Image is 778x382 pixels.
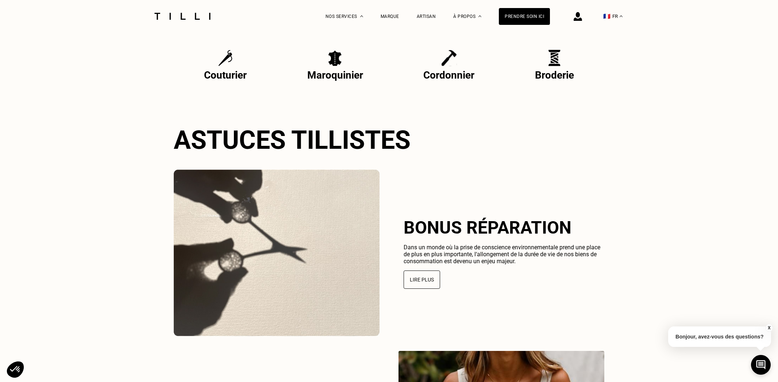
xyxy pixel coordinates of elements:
[404,271,440,289] button: Lire plus
[404,217,604,238] h2: Bonus réparation
[174,125,604,155] h2: Astuces Tillistes
[765,324,773,332] button: X
[548,50,561,66] img: Broderie
[404,244,600,265] span: Dans un monde où la prise de conscience environnementale prend une place de plus en plus importan...
[668,326,771,347] p: Bonjour, avez-vous des questions?
[441,50,457,66] img: Cordonnier
[499,8,550,25] a: Prendre soin ici
[423,69,474,81] p: Cordonnier
[152,13,213,20] img: Logo du service de couturière Tilli
[204,69,247,81] p: Couturier
[620,15,623,17] img: menu déroulant
[381,14,399,19] a: Marque
[218,50,232,66] img: Couturier
[307,69,363,81] p: Maroquinier
[603,13,611,20] span: 🇫🇷
[360,15,363,17] img: Menu déroulant
[574,12,582,21] img: icône connexion
[328,50,342,66] img: Maroquinier
[417,14,436,19] a: Artisan
[535,69,574,81] p: Broderie
[478,15,481,17] img: Menu déroulant à propos
[174,170,380,336] img: Bonus réparation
